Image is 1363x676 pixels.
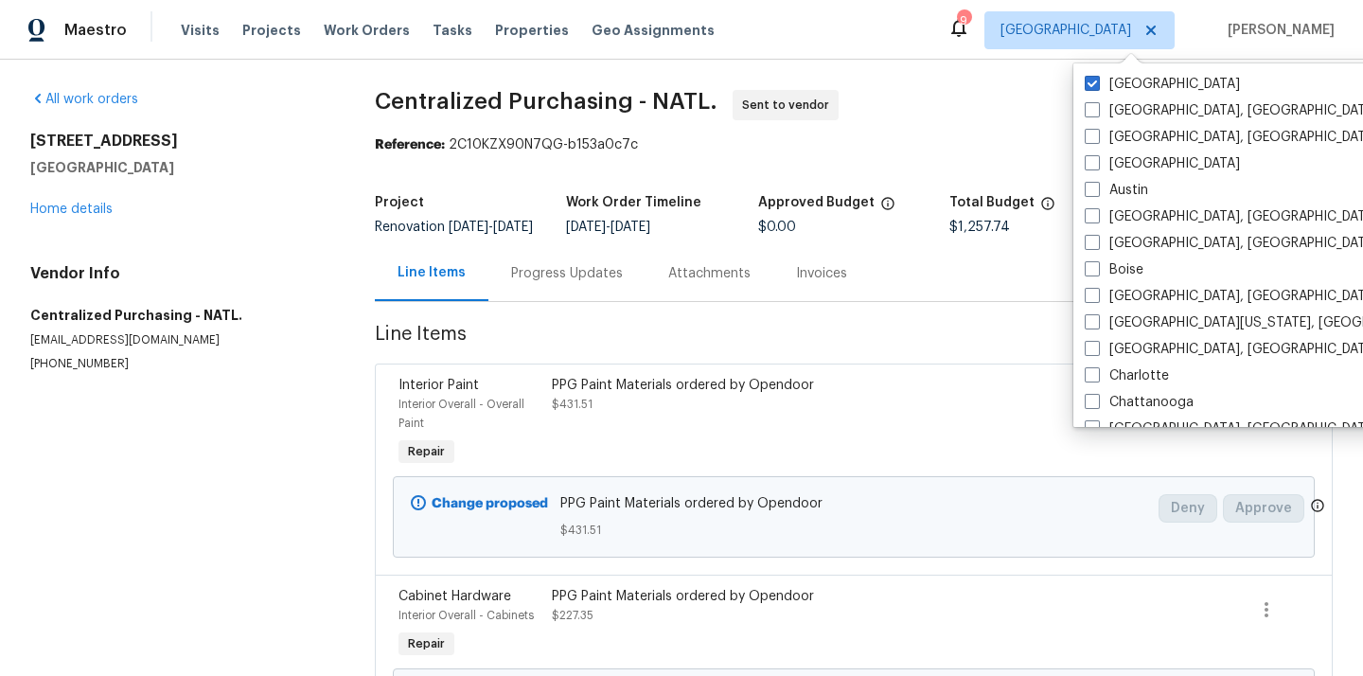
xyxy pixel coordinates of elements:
[30,93,138,106] a: All work orders
[566,221,606,234] span: [DATE]
[398,379,479,392] span: Interior Paint
[511,264,623,283] div: Progress Updates
[493,221,533,234] span: [DATE]
[668,264,751,283] div: Attachments
[796,264,847,283] div: Invoices
[449,221,488,234] span: [DATE]
[375,325,1231,360] span: Line Items
[30,332,329,348] p: [EMAIL_ADDRESS][DOMAIN_NAME]
[1040,196,1055,221] span: The total cost of line items that have been proposed by Opendoor. This sum includes line items th...
[324,21,410,40] span: Work Orders
[398,263,466,282] div: Line Items
[880,196,895,221] span: The total cost of line items that have been approved by both Opendoor and the Trade Partner. This...
[1085,75,1240,94] label: [GEOGRAPHIC_DATA]
[758,196,875,209] h5: Approved Budget
[375,138,445,151] b: Reference:
[30,306,329,325] h5: Centralized Purchasing - NATL.
[1000,21,1131,40] span: [GEOGRAPHIC_DATA]
[398,610,534,621] span: Interior Overall - Cabinets
[30,356,329,372] p: [PHONE_NUMBER]
[1310,498,1325,518] span: Only a market manager or an area construction manager can approve
[400,442,452,461] span: Repair
[398,590,511,603] span: Cabinet Hardware
[742,96,837,115] span: Sent to vendor
[758,221,796,234] span: $0.00
[30,158,329,177] h5: [GEOGRAPHIC_DATA]
[400,634,452,653] span: Repair
[566,196,701,209] h5: Work Order Timeline
[1159,494,1217,523] button: Deny
[611,221,650,234] span: [DATE]
[181,21,220,40] span: Visits
[398,399,524,429] span: Interior Overall - Overall Paint
[242,21,301,40] span: Projects
[552,399,593,410] span: $431.51
[560,521,1147,540] span: $431.51
[949,196,1035,209] h5: Total Budget
[433,24,472,37] span: Tasks
[1085,260,1143,279] label: Boise
[30,132,329,151] h2: [STREET_ADDRESS]
[592,21,715,40] span: Geo Assignments
[1085,393,1194,412] label: Chattanooga
[375,90,717,113] span: Centralized Purchasing - NATL.
[375,196,424,209] h5: Project
[552,587,925,606] div: PPG Paint Materials ordered by Opendoor
[64,21,127,40] span: Maestro
[495,21,569,40] span: Properties
[1085,154,1240,173] label: [GEOGRAPHIC_DATA]
[1223,494,1304,523] button: Approve
[957,11,970,30] div: 9
[552,610,593,621] span: $227.35
[30,203,113,216] a: Home details
[949,221,1010,234] span: $1,257.74
[566,221,650,234] span: -
[449,221,533,234] span: -
[1085,366,1169,385] label: Charlotte
[560,494,1147,513] span: PPG Paint Materials ordered by Opendoor
[432,497,548,510] b: Change proposed
[1085,181,1148,200] label: Austin
[375,221,533,234] span: Renovation
[375,135,1333,154] div: 2C10KZX90N7QG-b153a0c7c
[30,264,329,283] h4: Vendor Info
[1220,21,1335,40] span: [PERSON_NAME]
[552,376,925,395] div: PPG Paint Materials ordered by Opendoor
